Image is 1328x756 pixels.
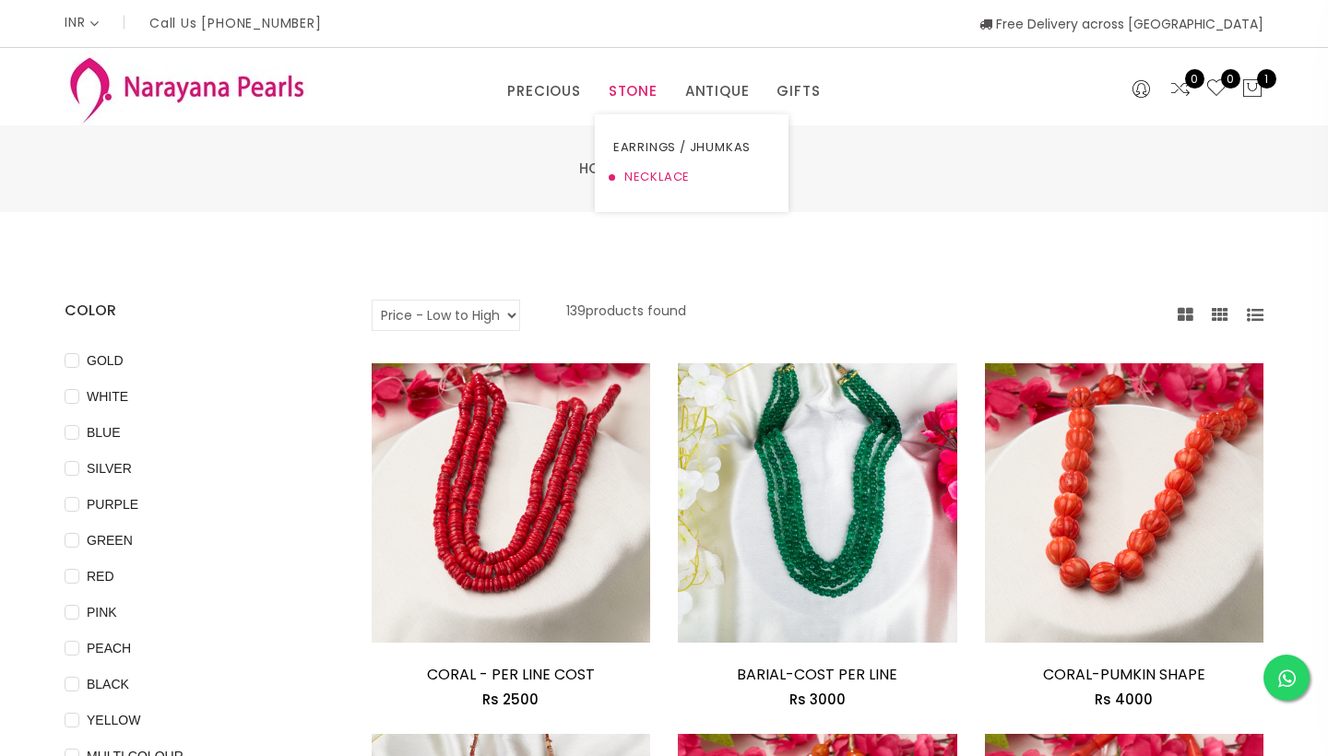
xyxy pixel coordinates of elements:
[79,494,146,514] span: PURPLE
[79,566,122,586] span: RED
[1221,69,1240,89] span: 0
[979,15,1263,33] span: Free Delivery across [GEOGRAPHIC_DATA]
[1241,77,1263,101] button: 1
[789,690,846,709] span: Rs 3000
[1257,69,1276,89] span: 1
[65,300,316,322] h4: COLOR
[482,690,539,709] span: Rs 2500
[79,386,136,407] span: WHITE
[79,674,136,694] span: BLACK
[685,77,750,105] a: ANTIQUE
[609,77,658,105] a: STONE
[79,638,138,658] span: PEACH
[79,602,125,622] span: PINK
[1185,69,1204,89] span: 0
[613,133,770,162] a: EARRINGS / JHUMKAS
[79,422,128,443] span: BLUE
[1169,77,1192,101] a: 0
[507,77,580,105] a: PRECIOUS
[1043,664,1205,685] a: CORAL-PUMKIN SHAPE
[613,162,770,192] a: NECKLACE
[79,710,148,730] span: YELLOW
[777,77,820,105] a: GIFTS
[1095,690,1153,709] span: Rs 4000
[737,664,897,685] a: BARIAL-COST PER LINE
[149,17,322,30] p: Call Us [PHONE_NUMBER]
[79,458,139,478] span: SILVER
[566,300,686,331] p: 139 products found
[427,664,595,685] a: CORAL - PER LINE COST
[1205,77,1227,101] a: 0
[79,530,140,550] span: GREEN
[579,159,619,178] a: Home
[79,350,131,371] span: GOLD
